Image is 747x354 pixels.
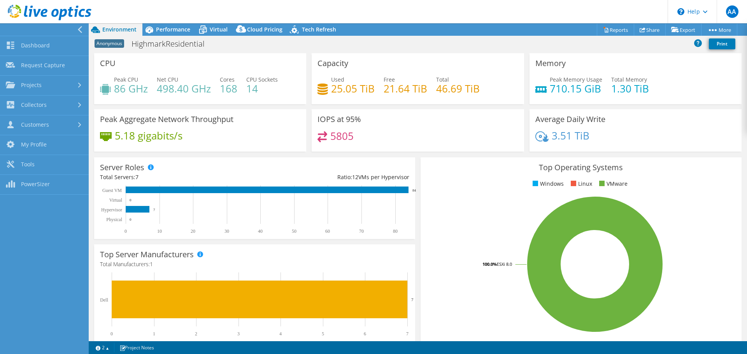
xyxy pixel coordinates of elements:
a: 2 [90,343,114,352]
text: 1 [153,331,155,337]
text: 80 [393,228,398,234]
tspan: ESXi 8.0 [497,261,512,267]
svg: \n [677,8,684,15]
h3: Capacity [317,59,348,68]
li: Linux [569,180,592,188]
h4: 46.69 TiB [436,84,480,93]
text: Dell [100,297,108,303]
h4: 710.15 GiB [550,84,602,93]
tspan: 100.0% [482,261,497,267]
text: 7 [406,331,409,337]
a: Reports [597,24,634,36]
a: Print [709,38,735,49]
text: 5 [322,331,324,337]
text: 40 [258,228,263,234]
span: Cores [220,76,235,83]
h3: Server Roles [100,163,144,172]
span: Cloud Pricing [247,26,282,33]
text: 7 [411,297,414,302]
h3: CPU [100,59,116,68]
span: Total Memory [611,76,647,83]
span: 1 [150,260,153,268]
text: 6 [364,331,366,337]
span: 12 [352,173,358,181]
h4: 5.18 gigabits/s [115,131,182,140]
h3: IOPS at 95% [317,115,361,124]
span: Tech Refresh [302,26,336,33]
h3: Top Server Manufacturers [100,250,194,259]
text: 30 [224,228,229,234]
h4: 1.30 TiB [611,84,649,93]
text: Physical [106,217,122,222]
a: Project Notes [114,343,160,352]
li: VMware [597,180,628,188]
h4: 3.51 TiB [552,131,589,140]
h3: Average Daily Write [535,115,605,124]
h4: 21.64 TiB [384,84,427,93]
h4: 498.40 GHz [157,84,211,93]
div: Total Servers: [100,173,254,181]
a: More [701,24,737,36]
span: Net CPU [157,76,178,83]
h4: 168 [220,84,237,93]
span: AA [726,5,738,18]
text: 4 [279,331,282,337]
text: 20 [191,228,195,234]
h4: 86 GHz [114,84,148,93]
h3: Peak Aggregate Network Throughput [100,115,233,124]
text: 0 [110,331,113,337]
a: Export [665,24,701,36]
text: 84 [412,188,416,192]
h4: 5805 [330,132,354,140]
h4: 14 [246,84,278,93]
text: Guest VM [102,188,122,193]
span: Total [436,76,449,83]
text: 0 [130,198,132,202]
span: Anonymous [95,39,124,48]
text: 3 [237,331,240,337]
li: Windows [531,180,564,188]
text: 2 [195,331,197,337]
text: Hypervisor [101,207,122,213]
text: Virtual [109,197,123,203]
span: CPU Sockets [246,76,278,83]
h3: Top Operating Systems [426,163,736,172]
h4: 25.05 TiB [331,84,375,93]
text: 7 [153,208,155,212]
a: Share [634,24,666,36]
text: 50 [292,228,296,234]
span: Performance [156,26,190,33]
text: 0 [124,228,127,234]
span: Free [384,76,395,83]
h1: HighmarkResidential [128,40,217,48]
span: Used [331,76,344,83]
text: 10 [157,228,162,234]
span: 7 [135,173,139,181]
text: 60 [325,228,330,234]
span: Peak Memory Usage [550,76,602,83]
h4: Total Manufacturers: [100,260,409,269]
text: 0 [130,218,132,221]
text: 70 [359,228,364,234]
span: Environment [102,26,137,33]
h3: Memory [535,59,566,68]
div: Ratio: VMs per Hypervisor [254,173,409,181]
span: Virtual [210,26,228,33]
span: Peak CPU [114,76,138,83]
